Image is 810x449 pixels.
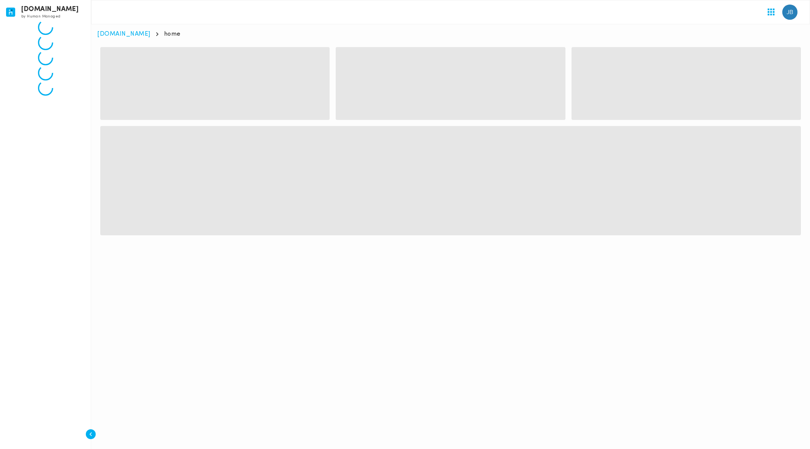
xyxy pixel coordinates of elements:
p: home [164,30,181,38]
img: Janelle Bardinas [782,5,797,20]
button: User [779,2,801,23]
span: by Human Managed [21,14,60,19]
h6: [DOMAIN_NAME] [21,7,79,12]
nav: breadcrumb [97,30,804,38]
a: [DOMAIN_NAME] [97,31,150,37]
img: invicta.io [6,8,15,17]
